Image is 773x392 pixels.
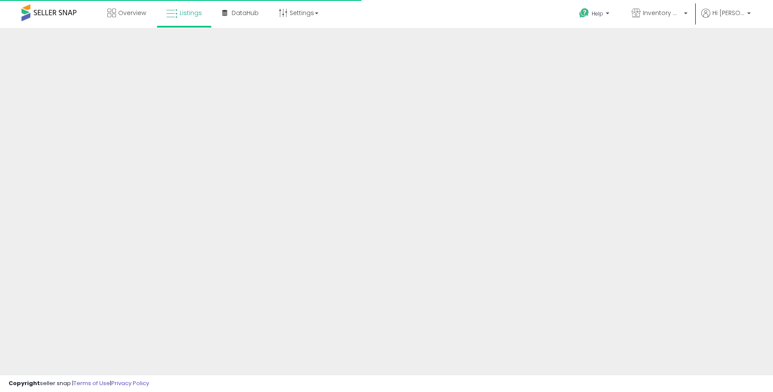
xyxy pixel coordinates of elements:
[118,9,146,17] span: Overview
[111,379,149,387] a: Privacy Policy
[712,9,745,17] span: Hi [PERSON_NAME]
[592,10,603,17] span: Help
[643,9,681,17] span: Inventory Oasis LLC
[9,380,149,388] div: seller snap | |
[232,9,259,17] span: DataHub
[9,379,40,387] strong: Copyright
[579,8,590,19] i: Get Help
[180,9,202,17] span: Listings
[701,9,751,28] a: Hi [PERSON_NAME]
[73,379,110,387] a: Terms of Use
[572,1,618,28] a: Help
